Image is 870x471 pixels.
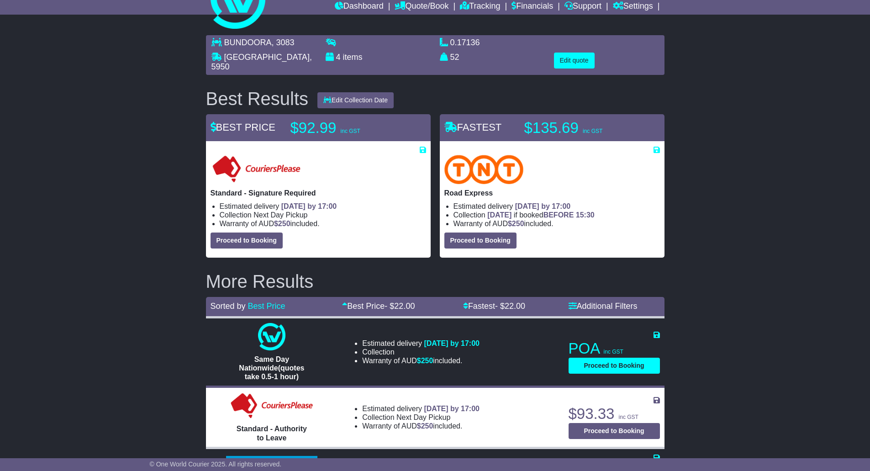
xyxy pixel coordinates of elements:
h2: More Results [206,271,664,291]
span: inc GST [619,414,638,420]
span: Next Day Pickup [253,211,307,219]
li: Warranty of AUD included. [220,219,426,228]
span: , 5950 [211,53,312,72]
p: $93.33 [569,405,660,423]
li: Collection [362,348,480,356]
span: 15:30 [576,211,595,219]
span: 250 [421,357,433,365]
p: Road Express [444,189,660,197]
button: Edit Collection Date [317,92,394,108]
button: Proceed to Booking [569,423,660,439]
span: [DATE] [487,211,511,219]
span: Same Day Nationwide(quotes take 0.5-1 hour) [239,355,304,381]
img: Couriers Please: Standard - Authority to Leave [229,392,315,420]
a: Additional Filters [569,302,638,311]
li: Warranty of AUD included. [362,422,480,430]
span: 52 [450,53,459,62]
span: $ [417,357,433,365]
li: Estimated delivery [453,202,660,211]
span: [DATE] by 17:00 [424,405,480,413]
span: inc GST [341,128,360,134]
span: BEST PRICE [211,122,275,133]
li: Collection [220,211,426,219]
span: 250 [421,422,433,430]
span: © One World Courier 2025. All rights reserved. [150,460,282,468]
button: Edit quote [554,53,595,69]
p: $135.69 [524,119,638,137]
div: Best Results [201,89,313,109]
span: $ [417,422,433,430]
li: Collection [362,413,480,422]
span: BUNDOORA [224,38,272,47]
span: 22.00 [394,302,415,311]
span: 250 [512,220,524,228]
span: Next Day Pickup [396,413,450,421]
span: [DATE] by 17:00 [515,202,571,210]
li: Warranty of AUD included. [362,356,480,365]
li: Estimated delivery [220,202,426,211]
span: , 3083 [272,38,295,47]
span: - $ [495,302,525,311]
span: if booked [487,211,594,219]
span: Standard - Authority to Leave [237,425,307,441]
button: Proceed to Booking [444,233,517,249]
p: POA [569,339,660,358]
a: Fastest- $22.00 [463,302,525,311]
span: items [343,53,363,62]
span: [DATE] by 17:00 [424,339,480,347]
span: [GEOGRAPHIC_DATA] [224,53,310,62]
p: $92.99 [290,119,405,137]
button: Proceed to Booking [569,358,660,374]
a: Best Price- $22.00 [342,302,415,311]
span: Sorted by [211,302,246,311]
span: 4 [336,53,341,62]
a: Best Price [248,302,285,311]
img: Couriers Please: Standard - Signature Required [211,155,302,184]
li: Estimated delivery [362,339,480,348]
span: $ [508,220,524,228]
span: 250 [278,220,290,228]
span: - $ [385,302,415,311]
li: Estimated delivery [362,404,480,413]
span: 0.17136 [450,38,480,47]
span: BEFORE [543,211,574,219]
li: Collection [453,211,660,219]
span: 22.00 [505,302,525,311]
p: Standard - Signature Required [211,189,426,197]
span: FASTEST [444,122,502,133]
span: [DATE] by 17:00 [281,202,337,210]
button: Proceed to Booking [211,233,283,249]
span: $ [274,220,290,228]
span: inc GST [583,128,602,134]
img: One World Courier: Same Day Nationwide(quotes take 0.5-1 hour) [258,323,285,350]
li: Warranty of AUD included. [453,219,660,228]
img: TNT Domestic: Road Express [444,155,524,184]
span: inc GST [604,349,623,355]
